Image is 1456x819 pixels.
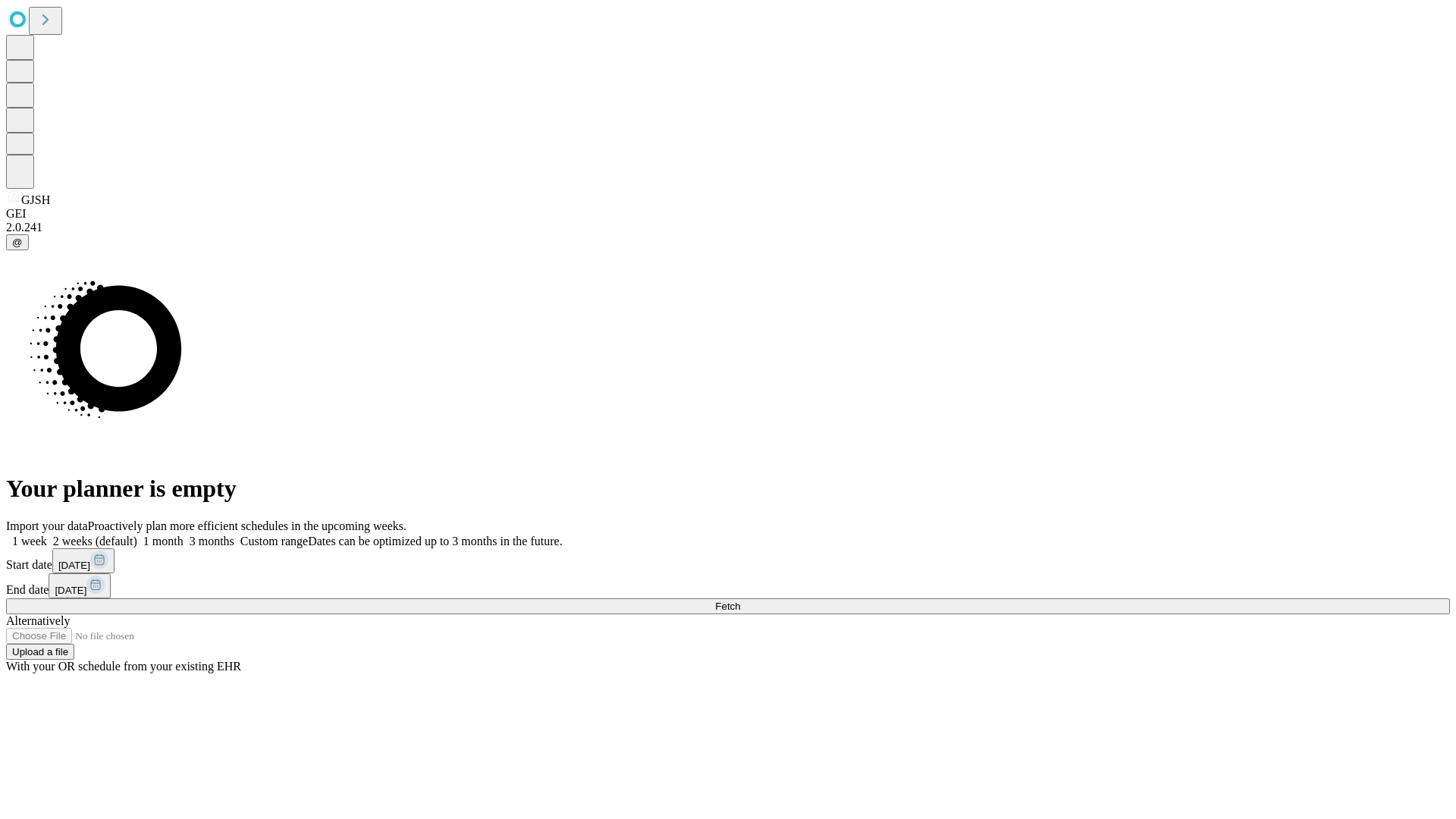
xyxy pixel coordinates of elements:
button: Upload a file [6,644,74,660]
span: 3 months [190,535,234,548]
span: [DATE] [58,560,90,571]
div: End date [6,573,1450,598]
h1: Your planner is empty [6,475,1450,503]
span: Import your data [6,519,88,532]
span: Proactively plan more efficient schedules in the upcoming weeks. [88,519,406,532]
button: @ [6,234,29,250]
span: Alternatively [6,614,70,627]
button: [DATE] [52,548,115,573]
span: 1 week [12,535,47,548]
span: 2 weeks (default) [53,535,137,548]
span: Dates can be optimized up to 3 months in the future. [308,535,562,548]
span: Fetch [715,601,740,612]
div: 2.0.241 [6,221,1450,234]
span: GJSH [21,193,50,206]
span: 1 month [143,535,184,548]
span: With your OR schedule from your existing EHR [6,660,241,673]
button: [DATE] [49,573,111,598]
div: Start date [6,548,1450,573]
span: @ [12,237,23,248]
span: Custom range [240,535,308,548]
span: [DATE] [55,585,86,596]
button: Fetch [6,598,1450,614]
div: GEI [6,207,1450,221]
